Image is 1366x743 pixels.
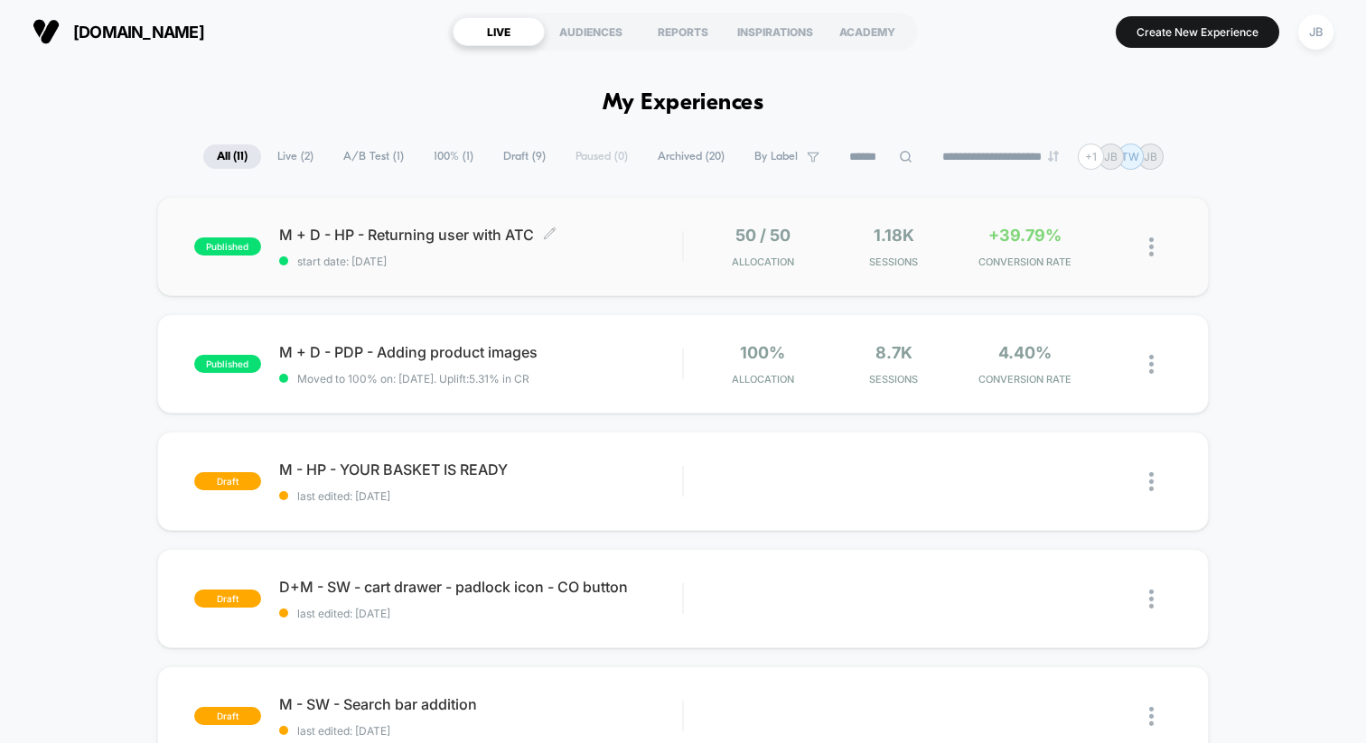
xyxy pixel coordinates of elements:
[545,17,637,46] div: AUDIENCES
[740,343,785,362] span: 100%
[279,489,682,503] span: last edited: [DATE]
[1116,16,1279,48] button: Create New Experience
[732,373,794,385] span: Allocation
[420,144,487,169] span: 100% ( 1 )
[732,255,794,268] span: Allocation
[194,355,261,373] span: published
[874,226,914,245] span: 1.18k
[875,343,912,362] span: 8.7k
[1293,14,1339,51] button: JB
[264,144,327,169] span: Live ( 2 )
[1149,590,1154,608] img: close
[279,343,682,361] span: M + D - PDP - Adding product images
[1144,150,1157,163] p: JB
[27,17,210,46] button: [DOMAIN_NAME]
[453,17,545,46] div: LIVE
[279,695,682,713] span: M - SW - Search bar addition
[1078,144,1104,170] div: + 1
[729,17,821,46] div: INSPIRATIONS
[964,255,1086,268] span: CONVERSION RATE
[821,17,913,46] div: ACADEMY
[998,343,1052,362] span: 4.40%
[490,144,559,169] span: Draft ( 9 )
[279,607,682,620] span: last edited: [DATE]
[279,226,682,244] span: M + D - HP - Returning user with ATC
[1149,355,1154,374] img: close
[73,23,204,42] span: [DOMAIN_NAME]
[1298,14,1333,50] div: JB
[194,472,261,490] span: draft
[1149,237,1154,256] img: close
[644,144,738,169] span: Archived ( 20 )
[194,707,261,725] span: draft
[279,578,682,596] span: D+M - SW - cart drawer - padlock icon - CO button
[1149,707,1154,726] img: close
[1048,151,1059,162] img: end
[1104,150,1118,163] p: JB
[988,226,1062,245] span: +39.79%
[279,460,682,478] span: M - HP - YOUR BASKET IS READY
[297,372,529,385] span: Moved to 100% on: [DATE] . Uplift: 5.31% in CR
[833,373,955,385] span: Sessions
[194,590,261,608] span: draft
[603,90,764,116] h1: My Experiences
[735,226,791,245] span: 50 / 50
[279,255,682,268] span: start date: [DATE]
[279,724,682,738] span: last edited: [DATE]
[1121,150,1139,163] p: TW
[754,150,798,163] span: By Label
[964,373,1086,385] span: CONVERSION RATE
[203,144,261,169] span: All ( 11 )
[637,17,729,46] div: REPORTS
[194,237,261,255] span: published
[1149,472,1154,491] img: close
[330,144,417,169] span: A/B Test ( 1 )
[33,18,60,45] img: Visually logo
[833,255,955,268] span: Sessions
